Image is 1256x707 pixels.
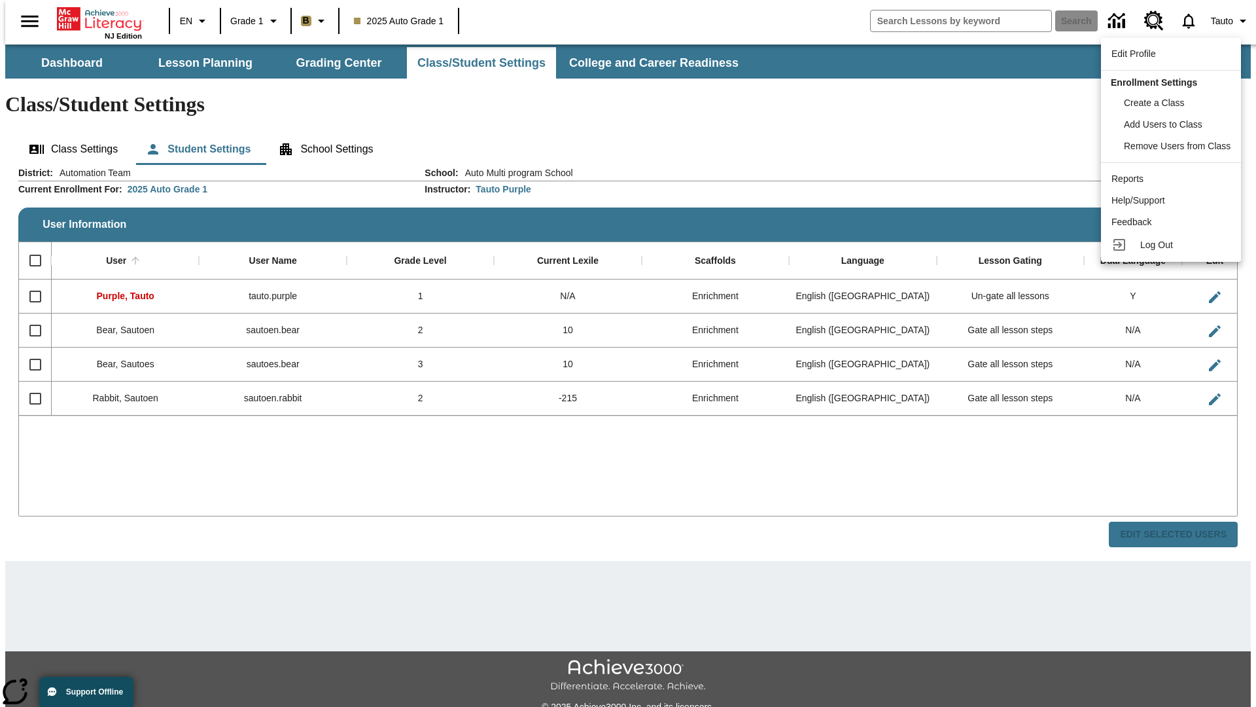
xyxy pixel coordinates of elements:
span: Log Out [1140,240,1173,250]
span: Help/Support [1111,195,1165,206]
span: Remove Users from Class [1124,141,1230,151]
span: Reports [1111,173,1143,184]
span: Enrollment Settings [1111,77,1197,88]
span: Create a Class [1124,98,1185,108]
span: Add Users to Class [1124,119,1202,130]
span: Edit Profile [1111,48,1156,59]
span: Feedback [1111,217,1151,227]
